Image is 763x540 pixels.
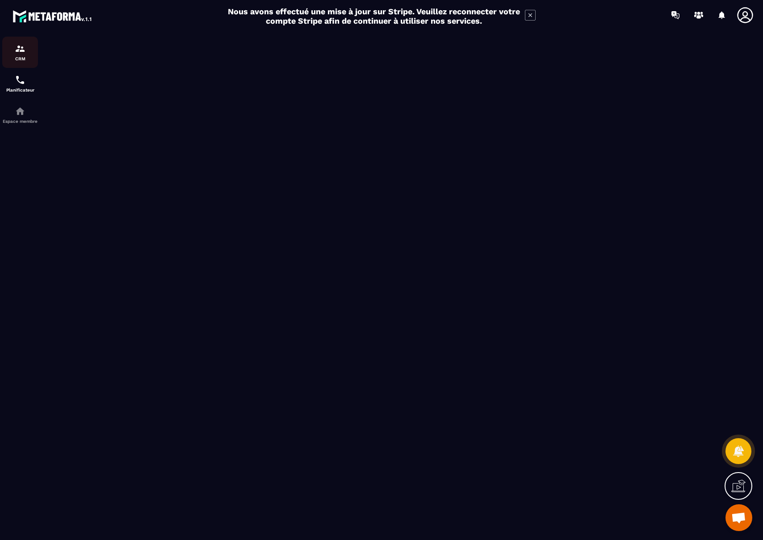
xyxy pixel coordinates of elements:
[2,119,38,124] p: Espace membre
[2,99,38,130] a: automationsautomationsEspace membre
[2,68,38,99] a: schedulerschedulerPlanificateur
[2,56,38,61] p: CRM
[227,7,520,25] h2: Nous avons effectué une mise à jour sur Stripe. Veuillez reconnecter votre compte Stripe afin de ...
[725,504,752,531] div: Ouvrir le chat
[2,88,38,92] p: Planificateur
[15,75,25,85] img: scheduler
[15,43,25,54] img: formation
[2,37,38,68] a: formationformationCRM
[13,8,93,24] img: logo
[15,106,25,117] img: automations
